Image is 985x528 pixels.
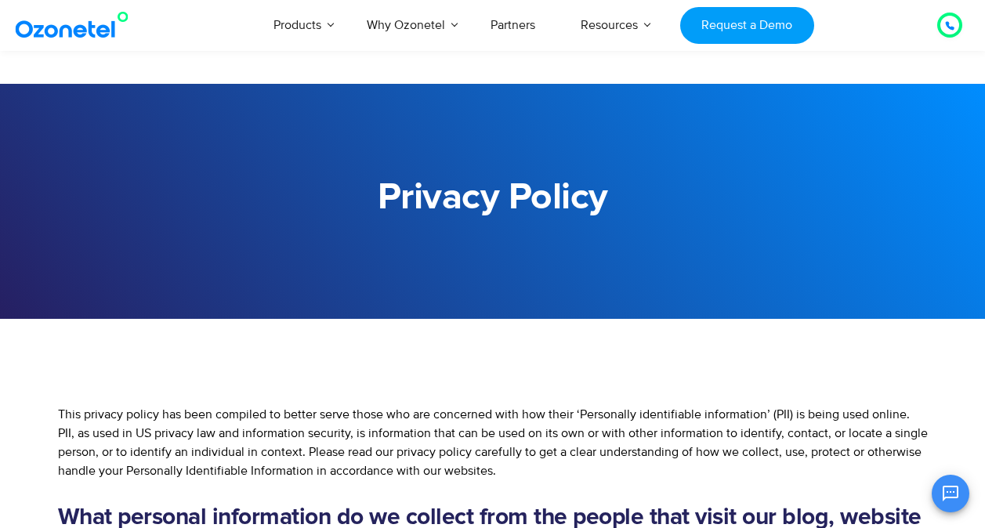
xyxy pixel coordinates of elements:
[58,176,928,219] h1: Privacy Policy
[680,7,814,44] a: Request a Demo
[932,475,969,512] button: Open chat
[58,405,928,480] p: This privacy policy has been compiled to better serve those who are concerned with how their ‘Per...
